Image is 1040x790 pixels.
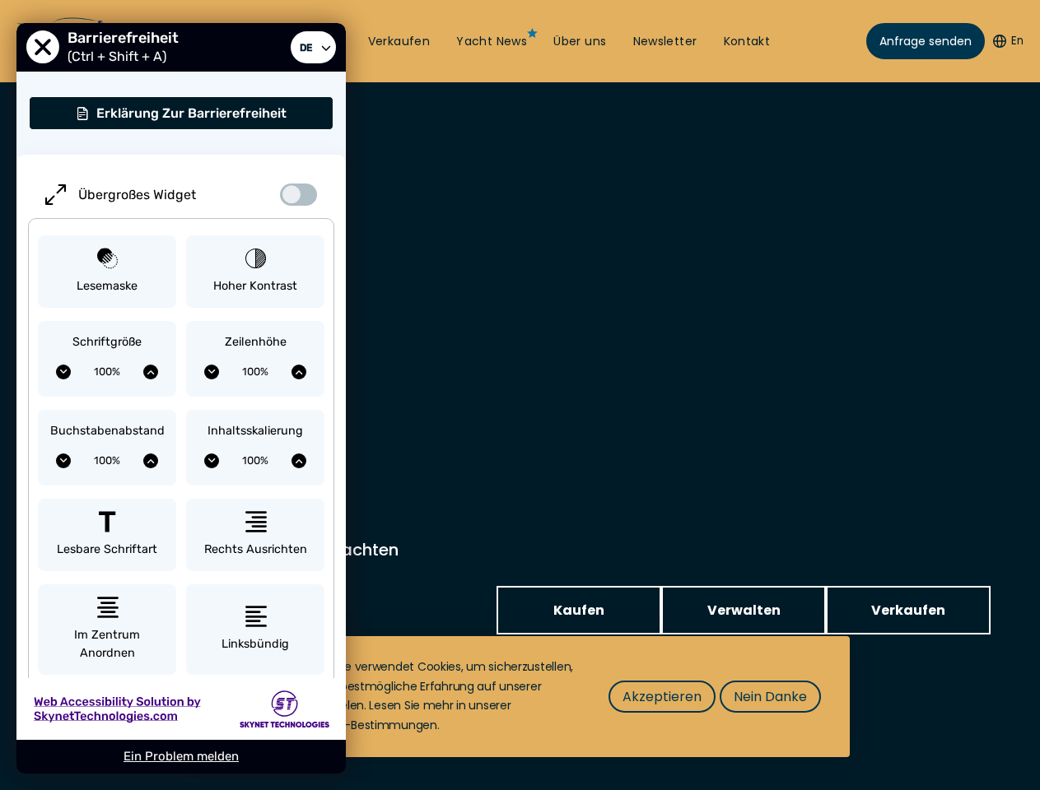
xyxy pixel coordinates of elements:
span: Inhaltsskalierung [208,422,303,440]
a: Sprache auswählen [291,31,336,64]
button: Zeilenhöhe verringern [204,365,219,379]
span: Verkaufen [871,600,945,620]
a: Über uns [553,34,606,50]
button: Erhöhen Sie den Buchstabenabstand [143,453,158,468]
button: Lesemaske [38,235,176,309]
button: Erklärung zur Barrierefreiheit [29,96,333,130]
a: Verkaufen [826,586,991,634]
a: Ein Problem melden [124,749,239,764]
span: de [296,37,316,58]
span: Schriftgröße [72,333,142,351]
a: Anfrage senden [866,23,985,59]
button: Nein Danke [720,681,821,713]
span: Erklärung zur Barrierefreiheit [96,105,287,121]
span: Übergroßes Widget [78,187,196,202]
span: Verwalten [707,600,781,620]
span: Barrierefreiheit [68,29,187,47]
span: Nein Danke [734,686,807,707]
img: Skynet [240,690,329,727]
span: Aktuelle Inhaltsskalierung [219,448,291,473]
a: Yacht News [456,34,527,50]
span: (Ctrl + Shift + A) [68,49,175,64]
a: Datenschutz-Bestimmungen [273,717,437,733]
span: Aktuelle Zeilenhöhe [219,360,291,384]
span: Zeilenhöhe [225,333,287,351]
button: Hoher Kontrast [186,235,324,309]
span: Akzeptieren [623,686,702,707]
button: Akzeptieren [609,681,716,713]
span: Aktuelle Schriftgröße [71,360,143,384]
button: Rechts ausrichten [186,499,324,572]
span: Buchstabenabstand [50,422,165,440]
button: Lesbare Schriftart [38,499,176,572]
button: En [993,33,1024,49]
button: Inhaltsskalierung verringern [204,453,219,468]
button: Schließen Sie das Menü 'Eingabehilfen'. [26,31,59,64]
button: Verringern Sie die Schriftgröße [56,365,71,379]
div: Diese Website verwendet Cookies, um sicherzustellen, dass Sie die bestmögliche Erfahrung auf unse... [273,658,576,736]
button: Erhöhen Sie die Zeilenhöhe [291,365,306,379]
a: Kaufen [497,586,661,634]
a: Verwalten [661,586,826,634]
div: Nutzerpreferenzen [16,23,346,774]
a: Newsletter [633,34,697,50]
span: Aktueller Buchstabenabstand [71,448,143,473]
a: Verkaufen [368,34,431,50]
a: Kontakt [724,34,771,50]
button: Inhaltsskalierung erhöhen [291,453,306,468]
button: Im Zentrum anordnen [38,584,176,675]
button: Linksbündig [186,584,324,675]
span: Anfrage senden [879,33,972,50]
a: Web Accessibility Solution by Skynet Technologies Skynet [16,678,346,740]
span: Kaufen [553,600,604,620]
button: Buchstabenabstand verringern [56,453,71,468]
button: Schriftgröße vergrößern [143,365,158,379]
img: Web Accessibility Solution by Skynet Technologies [33,694,201,724]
